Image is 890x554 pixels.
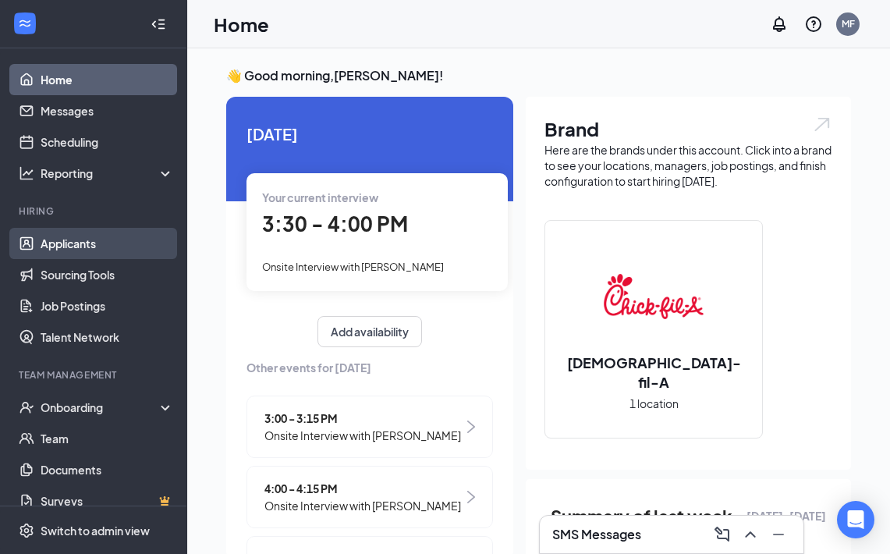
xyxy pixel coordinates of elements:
svg: UserCheck [19,400,34,415]
svg: Settings [19,523,34,538]
svg: Notifications [770,15,789,34]
a: Applicants [41,228,174,259]
a: Team [41,423,174,454]
svg: Minimize [769,525,788,544]
div: Here are the brands under this account. Click into a brand to see your locations, managers, job p... [544,142,832,189]
span: 1 location [629,395,679,412]
h1: Brand [544,115,832,142]
img: Chick-fil-A [604,247,704,346]
svg: WorkstreamLogo [17,16,33,31]
a: Talent Network [41,321,174,353]
span: Summary of last week [551,503,732,530]
a: Scheduling [41,126,174,158]
span: 3:30 - 4:00 PM [262,211,408,236]
img: open.6027fd2a22e1237b5b06.svg [812,115,832,133]
button: ChevronUp [738,522,763,547]
a: Home [41,64,174,95]
a: Documents [41,454,174,485]
a: Job Postings [41,290,174,321]
span: [DATE] - [DATE] [746,507,826,524]
svg: QuestionInfo [804,15,823,34]
div: Team Management [19,368,171,382]
a: SurveysCrown [41,485,174,517]
span: Onsite Interview with [PERSON_NAME] [264,427,461,444]
svg: Collapse [151,16,166,32]
h1: Home [214,11,269,37]
span: Your current interview [262,190,378,204]
span: Other events for [DATE] [246,359,493,376]
div: Reporting [41,165,175,181]
span: [DATE] [246,122,493,146]
a: Messages [41,95,174,126]
span: Onsite Interview with [PERSON_NAME] [264,497,461,514]
span: Onsite Interview with [PERSON_NAME] [262,261,444,273]
div: MF [842,17,855,30]
div: Hiring [19,204,171,218]
button: Add availability [317,316,422,347]
h2: [DEMOGRAPHIC_DATA]-fil-A [545,353,762,392]
span: 3:00 - 3:15 PM [264,410,461,427]
a: Sourcing Tools [41,259,174,290]
div: Switch to admin view [41,523,150,538]
svg: ChevronUp [741,525,760,544]
div: Onboarding [41,400,161,415]
h3: SMS Messages [552,526,641,543]
span: 4:00 - 4:15 PM [264,480,461,497]
div: Open Intercom Messenger [837,501,874,538]
button: ComposeMessage [710,522,735,547]
h3: 👋 Good morning, [PERSON_NAME] ! [226,67,851,84]
svg: Analysis [19,165,34,181]
svg: ComposeMessage [713,525,732,544]
button: Minimize [766,522,791,547]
